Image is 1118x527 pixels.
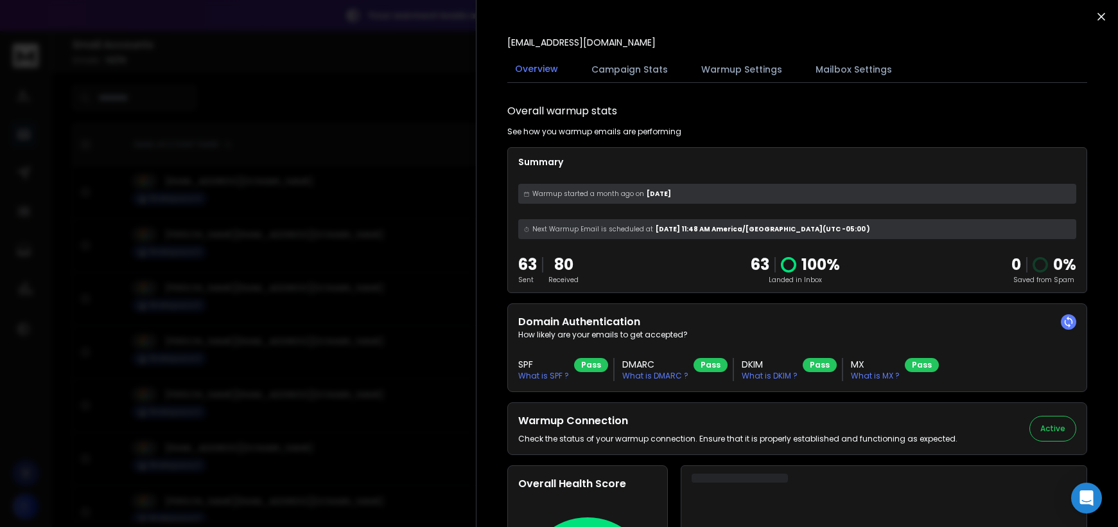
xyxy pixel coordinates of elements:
p: What is DKIM ? [742,371,798,381]
span: Next Warmup Email is scheduled at [532,224,653,234]
button: Active [1029,416,1076,442]
p: [EMAIL_ADDRESS][DOMAIN_NAME] [507,36,656,49]
p: How likely are your emails to get accepted? [518,330,1076,340]
p: Summary [518,156,1076,168]
div: [DATE] [518,184,1076,204]
div: Open Intercom Messenger [1071,483,1102,514]
h3: DMARC [622,358,688,371]
p: See how you warmup emails are performing [507,127,681,137]
h2: Overall Health Score [518,476,657,492]
p: Landed in Inbox [751,275,840,285]
h3: DKIM [742,358,798,371]
div: Pass [694,358,728,372]
p: 63 [518,255,537,275]
div: Pass [905,358,939,372]
div: [DATE] 11:48 AM America/[GEOGRAPHIC_DATA] (UTC -05:00 ) [518,219,1076,239]
p: 63 [751,255,769,275]
p: Received [548,275,579,285]
p: What is SPF ? [518,371,569,381]
div: Pass [574,358,608,372]
p: 80 [548,255,579,275]
button: Overview [507,55,566,84]
div: Pass [803,358,837,372]
h2: Warmup Connection [518,413,957,429]
strong: 0 [1011,254,1021,275]
h3: SPF [518,358,569,371]
p: 0 % [1053,255,1076,275]
button: Campaign Stats [584,55,676,84]
p: Check the status of your warmup connection. Ensure that it is properly established and functionin... [518,434,957,444]
p: What is DMARC ? [622,371,688,381]
p: 100 % [801,255,840,275]
span: Warmup started a month ago on [532,189,644,199]
button: Warmup Settings [694,55,790,84]
h2: Domain Authentication [518,314,1076,330]
button: Mailbox Settings [808,55,900,84]
p: Saved from Spam [1011,275,1076,285]
h1: Overall warmup stats [507,103,617,119]
h3: MX [851,358,900,371]
p: Sent [518,275,537,285]
p: What is MX ? [851,371,900,381]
